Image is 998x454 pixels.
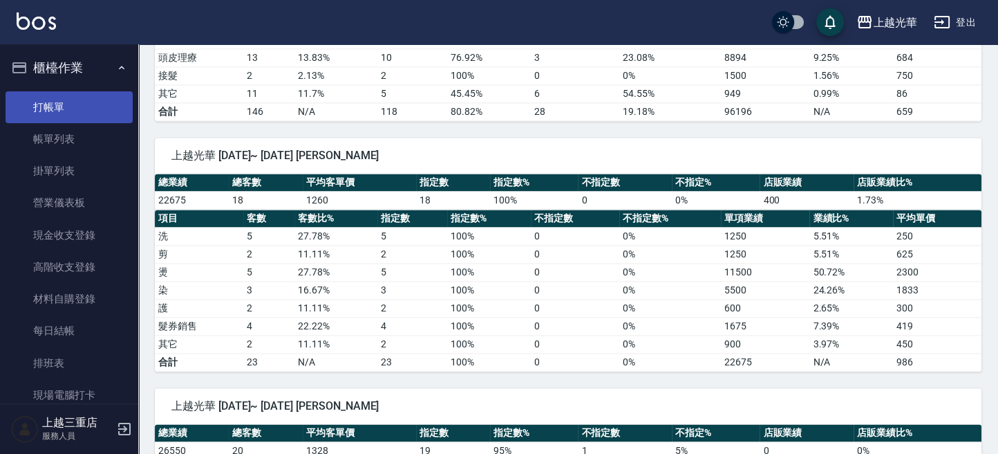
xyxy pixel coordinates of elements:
[11,415,39,443] img: Person
[721,84,809,102] td: 949
[377,353,447,371] td: 23
[447,245,530,263] td: 100 %
[531,281,619,299] td: 0
[721,102,809,120] td: 96196
[760,191,854,209] td: 400
[243,281,294,299] td: 3
[155,263,243,281] td: 燙
[721,353,809,371] td: 22675
[893,84,981,102] td: 86
[721,48,809,66] td: 8894
[377,84,447,102] td: 5
[721,335,809,353] td: 900
[447,317,530,335] td: 100 %
[490,174,578,192] th: 指定數%
[294,263,377,281] td: 27.78 %
[531,245,619,263] td: 0
[155,353,243,371] td: 合計
[893,66,981,84] td: 750
[447,84,530,102] td: 45.45 %
[721,210,809,228] th: 單項業績
[303,191,416,209] td: 1260
[809,66,892,84] td: 1.56 %
[294,281,377,299] td: 16.67 %
[243,66,294,84] td: 2
[809,299,892,317] td: 2.65 %
[928,10,981,35] button: 登出
[809,84,892,102] td: 0.99 %
[294,102,377,120] td: N/A
[809,102,892,120] td: N/A
[155,174,981,210] table: a dense table
[229,191,303,209] td: 18
[809,245,892,263] td: 5.51 %
[155,210,981,372] table: a dense table
[893,335,981,353] td: 450
[243,353,294,371] td: 23
[809,48,892,66] td: 9.25 %
[447,210,530,228] th: 指定數%
[243,299,294,317] td: 2
[619,335,722,353] td: 0 %
[619,281,722,299] td: 0 %
[490,424,578,442] th: 指定數%
[809,353,892,371] td: N/A
[243,263,294,281] td: 5
[809,317,892,335] td: 7.39 %
[893,48,981,66] td: 684
[294,210,377,228] th: 客數比%
[377,317,447,335] td: 4
[619,353,722,371] td: 0%
[619,245,722,263] td: 0 %
[229,174,303,192] th: 總客數
[155,299,243,317] td: 護
[377,299,447,317] td: 2
[6,379,133,411] a: 現場電腦打卡
[377,245,447,263] td: 2
[294,335,377,353] td: 11.11 %
[294,317,377,335] td: 22.22 %
[893,299,981,317] td: 300
[6,187,133,219] a: 營業儀表板
[531,66,619,84] td: 0
[294,84,377,102] td: 11.7 %
[893,210,981,228] th: 平均單價
[447,227,530,245] td: 100 %
[377,102,447,120] td: 118
[42,416,113,430] h5: 上越三重店
[6,315,133,347] a: 每日結帳
[531,48,619,66] td: 3
[873,14,917,31] div: 上越光華
[721,245,809,263] td: 1250
[809,263,892,281] td: 50.72 %
[447,353,530,371] td: 100%
[672,174,760,192] th: 不指定%
[6,155,133,187] a: 掛單列表
[809,281,892,299] td: 24.26 %
[893,227,981,245] td: 250
[294,245,377,263] td: 11.11 %
[854,174,981,192] th: 店販業績比%
[243,245,294,263] td: 2
[578,191,672,209] td: 0
[416,191,490,209] td: 18
[760,174,854,192] th: 店販業績
[155,335,243,353] td: 其它
[6,347,133,379] a: 排班表
[155,210,243,228] th: 項目
[155,245,243,263] td: 剪
[294,66,377,84] td: 2.13 %
[721,281,809,299] td: 5500
[6,91,133,123] a: 打帳單
[171,399,965,413] span: 上越光華 [DATE]~ [DATE] [PERSON_NAME]
[447,263,530,281] td: 100 %
[854,424,981,442] th: 店販業績比%
[155,84,243,102] td: 其它
[531,353,619,371] td: 0
[416,174,490,192] th: 指定數
[377,281,447,299] td: 3
[893,263,981,281] td: 2300
[619,102,722,120] td: 19.18%
[809,227,892,245] td: 5.51 %
[893,245,981,263] td: 625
